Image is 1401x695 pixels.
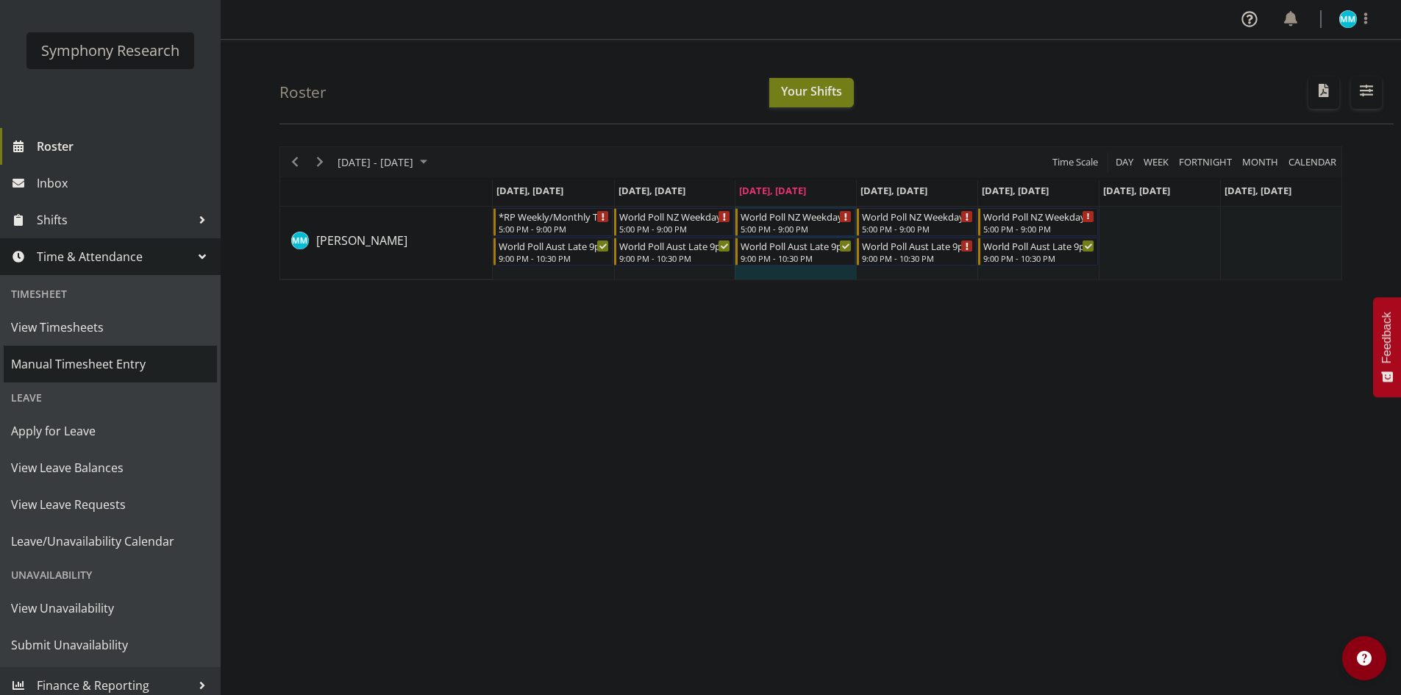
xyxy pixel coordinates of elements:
span: View Timesheets [11,316,210,338]
button: Previous [285,153,305,171]
img: murphy-mulholland11450.jpg [1339,10,1357,28]
a: View Timesheets [4,309,217,346]
div: World Poll NZ Weekdays [862,209,973,224]
div: World Poll NZ Weekdays [741,209,852,224]
div: Murphy Mulholland"s event - World Poll NZ Weekdays Begin From Tuesday, September 16, 2025 at 5:00... [614,208,734,236]
a: Leave/Unavailability Calendar [4,523,217,560]
span: Your Shifts [781,83,842,99]
div: World Poll Aust Late 9p~10:30p [741,238,852,253]
span: Feedback [1380,312,1394,363]
div: 9:00 PM - 10:30 PM [499,252,610,264]
button: Timeline Day [1113,153,1136,171]
div: September 15 - 21, 2025 [332,147,436,178]
button: Fortnight [1177,153,1235,171]
div: 9:00 PM - 10:30 PM [862,252,973,264]
span: View Unavailability [11,597,210,619]
button: Timeline Month [1240,153,1281,171]
span: Submit Unavailability [11,634,210,656]
div: 5:00 PM - 9:00 PM [983,223,1094,235]
div: 9:00 PM - 10:30 PM [619,252,730,264]
div: Timeline Week of September 17, 2025 [279,146,1342,280]
a: [PERSON_NAME] [316,232,407,249]
div: Leave [4,382,217,413]
h4: Roster [279,84,327,101]
div: World Poll Aust Late 9p~10:30p [499,238,610,253]
div: Murphy Mulholland"s event - *RP Weekly/Monthly Tracks Begin From Monday, September 15, 2025 at 5:... [493,208,613,236]
span: calendar [1287,153,1338,171]
div: Timesheet [4,279,217,309]
span: Time & Attendance [37,246,191,268]
button: Next [310,153,330,171]
div: 5:00 PM - 9:00 PM [741,223,852,235]
div: Unavailability [4,560,217,590]
div: World Poll NZ Weekdays [983,209,1094,224]
span: Inbox [37,172,213,194]
span: [DATE], [DATE] [496,184,563,197]
button: Filter Shifts [1351,76,1382,109]
span: Manual Timesheet Entry [11,353,210,375]
div: Murphy Mulholland"s event - World Poll Aust Late 9p~10:30p Begin From Monday, September 15, 2025 ... [493,238,613,265]
span: Month [1241,153,1280,171]
a: View Leave Balances [4,449,217,486]
a: Submit Unavailability [4,627,217,663]
span: [DATE], [DATE] [860,184,927,197]
div: Murphy Mulholland"s event - World Poll Aust Late 9p~10:30p Begin From Tuesday, September 16, 2025... [614,238,734,265]
a: Manual Timesheet Entry [4,346,217,382]
div: Murphy Mulholland"s event - World Poll Aust Late 9p~10:30p Begin From Thursday, September 18, 202... [857,238,977,265]
a: View Leave Requests [4,486,217,523]
span: [DATE], [DATE] [1224,184,1291,197]
span: Day [1114,153,1135,171]
button: Feedback - Show survey [1373,297,1401,397]
div: previous period [282,147,307,178]
div: World Poll Aust Late 9p~10:30p [983,238,1094,253]
span: Shifts [37,209,191,231]
a: Apply for Leave [4,413,217,449]
div: Murphy Mulholland"s event - World Poll NZ Weekdays Begin From Friday, September 19, 2025 at 5:00:... [978,208,1098,236]
span: [DATE], [DATE] [739,184,806,197]
span: View Leave Balances [11,457,210,479]
div: 9:00 PM - 10:30 PM [983,252,1094,264]
td: Murphy Mulholland resource [280,207,493,279]
div: next period [307,147,332,178]
span: Apply for Leave [11,420,210,442]
span: [DATE], [DATE] [618,184,685,197]
div: 9:00 PM - 10:30 PM [741,252,852,264]
div: 5:00 PM - 9:00 PM [619,223,730,235]
table: Timeline Week of September 17, 2025 [493,207,1341,279]
div: World Poll Aust Late 9p~10:30p [862,238,973,253]
div: Murphy Mulholland"s event - World Poll NZ Weekdays Begin From Wednesday, September 17, 2025 at 5:... [735,208,855,236]
div: 5:00 PM - 9:00 PM [862,223,973,235]
div: Murphy Mulholland"s event - World Poll Aust Late 9p~10:30p Begin From Wednesday, September 17, 20... [735,238,855,265]
div: Murphy Mulholland"s event - World Poll Aust Late 9p~10:30p Begin From Friday, September 19, 2025 ... [978,238,1098,265]
button: Your Shifts [769,78,854,107]
button: Time Scale [1050,153,1101,171]
span: View Leave Requests [11,493,210,516]
div: World Poll NZ Weekdays [619,209,730,224]
img: help-xxl-2.png [1357,651,1372,666]
span: [DATE], [DATE] [1103,184,1170,197]
div: *RP Weekly/Monthly Tracks [499,209,610,224]
span: [DATE], [DATE] [982,184,1049,197]
button: Download a PDF of the roster according to the set date range. [1308,76,1339,109]
span: Week [1142,153,1170,171]
div: 5:00 PM - 9:00 PM [499,223,610,235]
div: World Poll Aust Late 9p~10:30p [619,238,730,253]
div: Symphony Research [41,40,179,62]
span: Fortnight [1177,153,1233,171]
div: Murphy Mulholland"s event - World Poll NZ Weekdays Begin From Thursday, September 18, 2025 at 5:0... [857,208,977,236]
button: Timeline Week [1141,153,1172,171]
button: September 2025 [335,153,434,171]
span: Leave/Unavailability Calendar [11,530,210,552]
a: View Unavailability [4,590,217,627]
span: [DATE] - [DATE] [336,153,415,171]
button: Month [1286,153,1339,171]
span: Roster [37,135,213,157]
span: Time Scale [1051,153,1099,171]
